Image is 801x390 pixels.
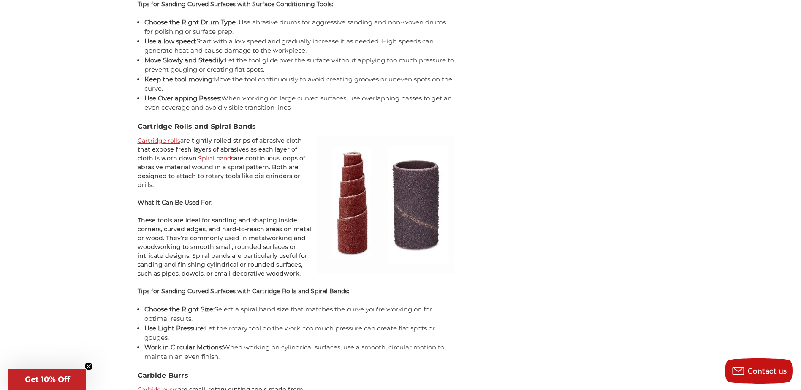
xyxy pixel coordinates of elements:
[144,94,454,113] li: When working on large curved surfaces, use overlapping passes to get an even coverage and avoid v...
[144,18,236,26] strong: Choose the Right Drum Type
[144,37,196,45] strong: Use a low speed:
[138,216,454,278] p: These tools are ideal for sanding and shaping inside corners, curved edges, and hard-to-reach are...
[144,56,454,75] li: Let the tool glide over the surface without applying too much pressure to prevent gouging or crea...
[144,305,215,313] strong: Choose the Right Size:
[748,367,787,375] span: Contact us
[138,0,333,8] strong: Tips for Sanding Curved Surfaces with Surface Conditioning Tools:
[25,375,70,384] span: Get 10% Off
[144,75,214,83] strong: Keep the tool moving:
[138,122,454,132] h3: Cartridge Rolls and Spiral Bands
[144,343,223,351] strong: Work in Circular Motions:
[138,287,349,295] strong: Tips for Sanding Curved Surfaces with Cartridge Rolls and Spiral Bands:
[725,358,793,384] button: Contact us
[144,75,454,94] li: Move the tool continuously to avoid creating grooves or uneven spots on the curve.
[8,369,86,390] div: Get 10% OffClose teaser
[144,324,205,332] strong: Use Light Pressure:
[84,362,93,371] button: Close teaser
[144,343,454,362] li: When working on cylindrical surfaces, use a smooth, circular motion to maintain an even finish.
[138,137,180,144] a: Cartridge rolls
[144,305,454,324] li: Select a spiral band size that matches the curve you're working on for optimal results.
[144,37,454,56] li: Start with a low speed and gradually increase it as needed. High speeds can generate heat and cau...
[138,199,212,206] strong: What It Can Be Used For:
[144,324,454,343] li: Let the rotary tool do the work; too much pressure can create flat spots or gouges.
[317,136,454,274] img: Abrasive spiral band and cartridge roll
[144,18,454,37] li: : Use abrasive drums for aggressive sanding and non-woven drums for polishing or surface prep.
[138,371,454,381] h3: Carbide Burrs
[144,56,225,64] strong: Move Slowly and Steadily:
[198,154,234,162] a: Spiral bands
[138,136,454,190] p: are tightly rolled strips of abrasive cloth that expose fresh layers of abrasives as each layer o...
[144,94,221,102] strong: Use Overlapping Passes:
